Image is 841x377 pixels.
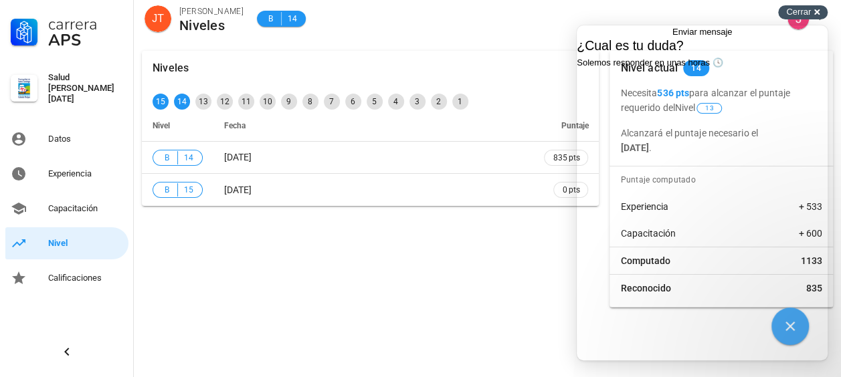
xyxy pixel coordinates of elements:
div: Niveles [179,18,244,33]
span: B [265,12,276,25]
div: 14 [174,94,190,110]
th: Puntaje [533,110,599,142]
span: 14 [287,12,298,25]
th: Nivel [142,110,213,142]
button: Cerrar [778,5,828,19]
div: 10 [260,94,276,110]
div: 4 [388,94,404,110]
span: JT [152,5,164,32]
a: Datos [5,123,128,155]
div: 3 [409,94,426,110]
div: 1 [452,94,468,110]
div: 2 [431,94,447,110]
div: Datos [48,134,123,144]
iframe: Help Scout Beacon - Live Chat, Contact Form, and Knowledge Base [577,25,828,360]
span: B [161,151,172,164]
span: 0 pts [562,183,579,197]
span: 14 [183,151,194,164]
div: 13 [195,94,211,110]
div: 15 [153,94,169,110]
span: 15 [183,183,194,197]
a: Calificaciones [5,262,128,294]
span: Nivel [153,121,170,130]
div: 7 [324,94,340,110]
span: [DATE] [224,152,252,162]
div: 9 [281,94,297,110]
div: Experiencia [48,168,123,179]
div: Niveles [153,51,189,86]
div: APS [48,32,123,48]
span: 835 pts [553,151,579,164]
div: Salud [PERSON_NAME][DATE] [48,72,123,104]
div: 11 [238,94,254,110]
span: Puntaje [561,121,588,130]
span: B [161,183,172,197]
th: Fecha [213,110,533,142]
div: avatar [145,5,171,32]
div: 6 [345,94,361,110]
span: Cerrar [786,7,811,17]
a: Experiencia [5,158,128,190]
div: 12 [217,94,233,110]
div: Capacitación [48,203,123,214]
div: 8 [302,94,318,110]
div: 5 [367,94,383,110]
a: Capacitación [5,193,128,225]
div: Carrera [48,16,123,32]
span: Fecha [224,121,246,130]
div: [PERSON_NAME] [179,5,244,18]
span: [DATE] [224,184,252,195]
a: Nivel [5,227,128,259]
div: Nivel [48,238,123,249]
div: Calificaciones [48,273,123,283]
